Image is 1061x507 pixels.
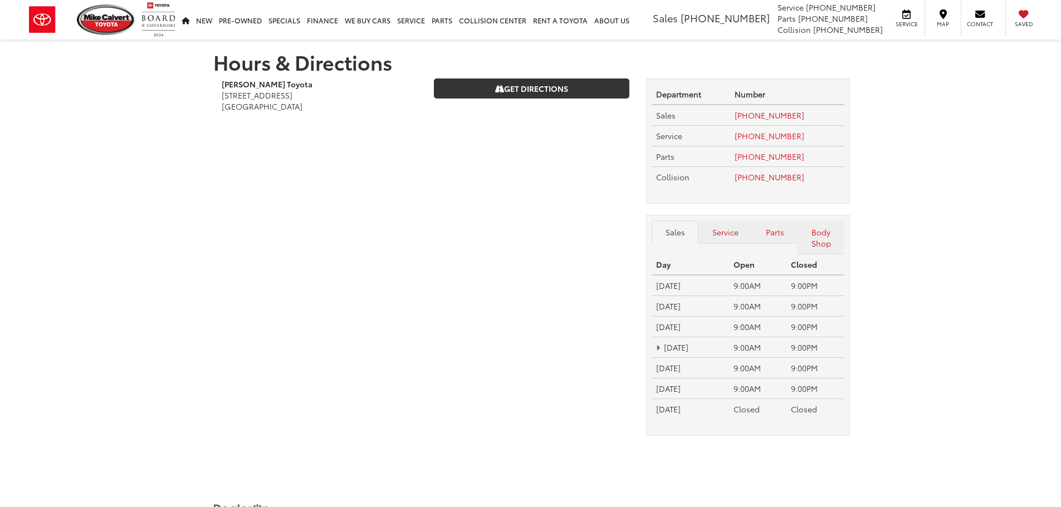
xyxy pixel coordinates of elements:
[681,11,770,25] span: [PHONE_NUMBER]
[778,13,796,24] span: Parts
[222,78,312,90] b: [PERSON_NAME] Toyota
[798,220,844,255] a: Body Shop
[652,337,729,358] td: [DATE]
[778,24,811,35] span: Collision
[786,337,844,358] td: 9:00PM
[735,171,804,183] a: [PHONE_NUMBER]
[656,151,674,162] span: Parts
[1011,20,1036,28] span: Saved
[656,130,682,141] span: Service
[786,399,844,419] td: Closed
[786,378,844,399] td: 9:00PM
[652,220,698,244] a: Sales
[729,358,787,378] td: 9:00AM
[222,101,302,112] span: [GEOGRAPHIC_DATA]
[729,296,787,317] td: 9:00AM
[222,90,292,101] span: [STREET_ADDRESS]
[652,358,729,378] td: [DATE]
[652,84,730,105] th: Department
[798,13,868,24] span: [PHONE_NUMBER]
[729,337,787,358] td: 9:00AM
[434,78,629,99] a: Get Directions on Google Maps
[806,2,876,13] span: [PHONE_NUMBER]
[791,259,817,270] strong: Closed
[222,131,630,421] iframe: Google Map
[786,296,844,317] td: 9:00PM
[652,317,729,337] td: [DATE]
[656,259,671,270] strong: Day
[656,171,690,183] span: Collision
[213,51,848,73] h1: Hours & Directions
[652,275,729,296] td: [DATE]
[729,275,787,296] td: 9:00AM
[778,2,804,13] span: Service
[735,130,804,141] a: [PHONE_NUMBER]
[967,20,993,28] span: Contact
[656,110,676,121] span: Sales
[729,378,787,399] td: 9:00AM
[786,317,844,337] td: 9:00PM
[652,296,729,317] td: [DATE]
[729,399,787,419] td: Closed
[735,110,804,121] a: [PHONE_NUMBER]
[734,259,755,270] strong: Open
[730,84,844,105] th: Number
[698,220,752,244] a: Service
[931,20,955,28] span: Map
[729,317,787,337] td: 9:00AM
[786,358,844,378] td: 9:00PM
[735,151,804,162] a: [PHONE_NUMBER]
[894,20,919,28] span: Service
[653,11,678,25] span: Sales
[652,399,729,419] td: [DATE]
[786,275,844,296] td: 9:00PM
[652,378,729,399] td: [DATE]
[752,220,798,244] a: Parts
[77,4,136,35] img: Mike Calvert Toyota
[813,24,883,35] span: [PHONE_NUMBER]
